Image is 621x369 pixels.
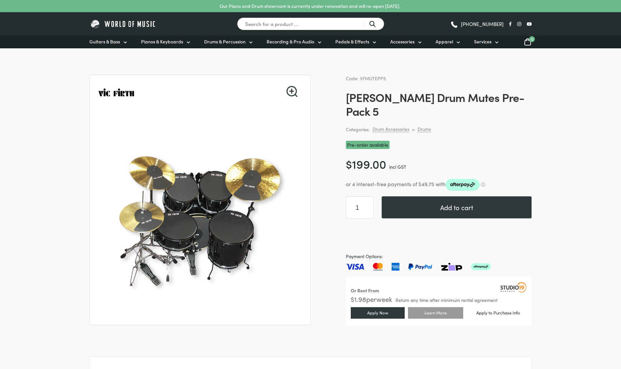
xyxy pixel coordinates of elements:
[286,86,298,97] a: View full-screen image gallery
[351,307,405,319] a: Apply Now
[408,307,463,319] a: Learn More
[474,38,491,45] span: Services
[98,75,135,112] img: Vic Firth
[346,227,532,245] iframe: PayPal
[346,263,491,271] img: Pay with Master card, Visa, American Express and Paypal
[389,163,406,170] span: incl GST
[461,21,504,26] span: [PHONE_NUMBER]
[382,196,532,218] button: Add to cart
[500,282,527,292] img: Studio19 Rentals
[346,126,370,133] span: Categories:
[220,3,400,10] p: Our Piano and Drum showroom is currently under renovation and will re-open [DATE].
[346,196,374,219] input: Product quantity
[418,126,431,132] a: Drums
[466,308,530,318] a: Apply to Purchase Info
[89,19,157,29] img: World of Music
[351,294,366,304] span: $ 1.98
[346,156,386,172] bdi: 199.00
[346,75,386,82] span: Code: VFMUTEPP5
[412,126,415,132] div: >
[98,112,302,317] img: Vic Firth Drum Mutes Pre-Pack 5
[141,38,183,45] span: Pianos & Keyboards
[89,38,120,45] span: Guitars & Bass
[351,287,379,294] div: Or Rent From
[335,38,369,45] span: Pedals & Effects
[372,126,409,132] a: Drum Accessories
[237,17,384,30] input: Search for a product ...
[436,38,453,45] span: Apparel
[529,36,535,42] span: 0
[395,298,497,302] span: Return any time after minimum rental agreement
[204,38,246,45] span: Drums & Percussion
[346,141,390,149] span: Pre-order available
[450,19,504,29] a: [PHONE_NUMBER]
[366,294,392,304] span: per week
[346,253,532,260] span: Payment Options:
[390,38,415,45] span: Accessories
[267,38,314,45] span: Recording & Pro Audio
[346,156,352,172] span: $
[346,90,532,118] h1: [PERSON_NAME] Drum Mutes Pre-Pack 5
